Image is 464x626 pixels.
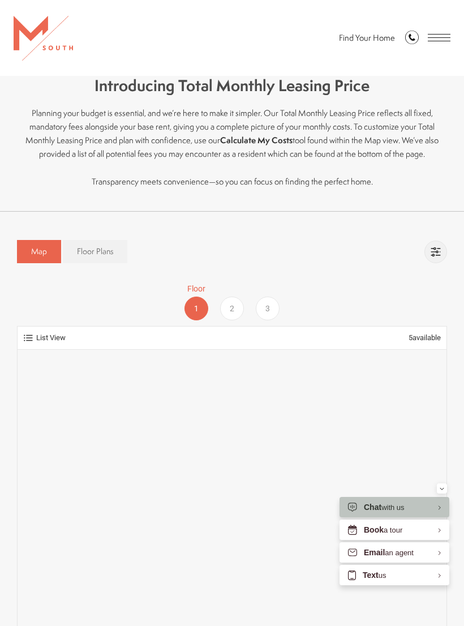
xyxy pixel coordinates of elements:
span: Floor Plans [77,246,113,257]
p: Planning your budget is essential, and we’re here to make it simpler. Our Total Monthly Leasing P... [17,106,447,161]
img: MSouth [14,16,73,61]
p: Transparency meets convenience—so you can focus on finding the perfect home. [17,175,447,188]
h4: Introducing Total Monthly Leasing Price [17,75,447,97]
a: Call Us at 813-570-8014 [405,31,419,46]
span: available [409,332,441,344]
span: 5 [409,333,413,342]
a: Floor 2 [214,283,250,320]
a: Find Your Home [339,32,395,44]
span: Map [31,246,47,257]
a: List View [23,332,66,344]
a: Mobile Filters [424,241,447,263]
a: Floor 3 [250,283,286,320]
button: Open Menu [428,34,450,41]
span: 3 [265,303,270,315]
span: 2 [230,303,234,315]
strong: Calculate My Costs [220,134,293,146]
